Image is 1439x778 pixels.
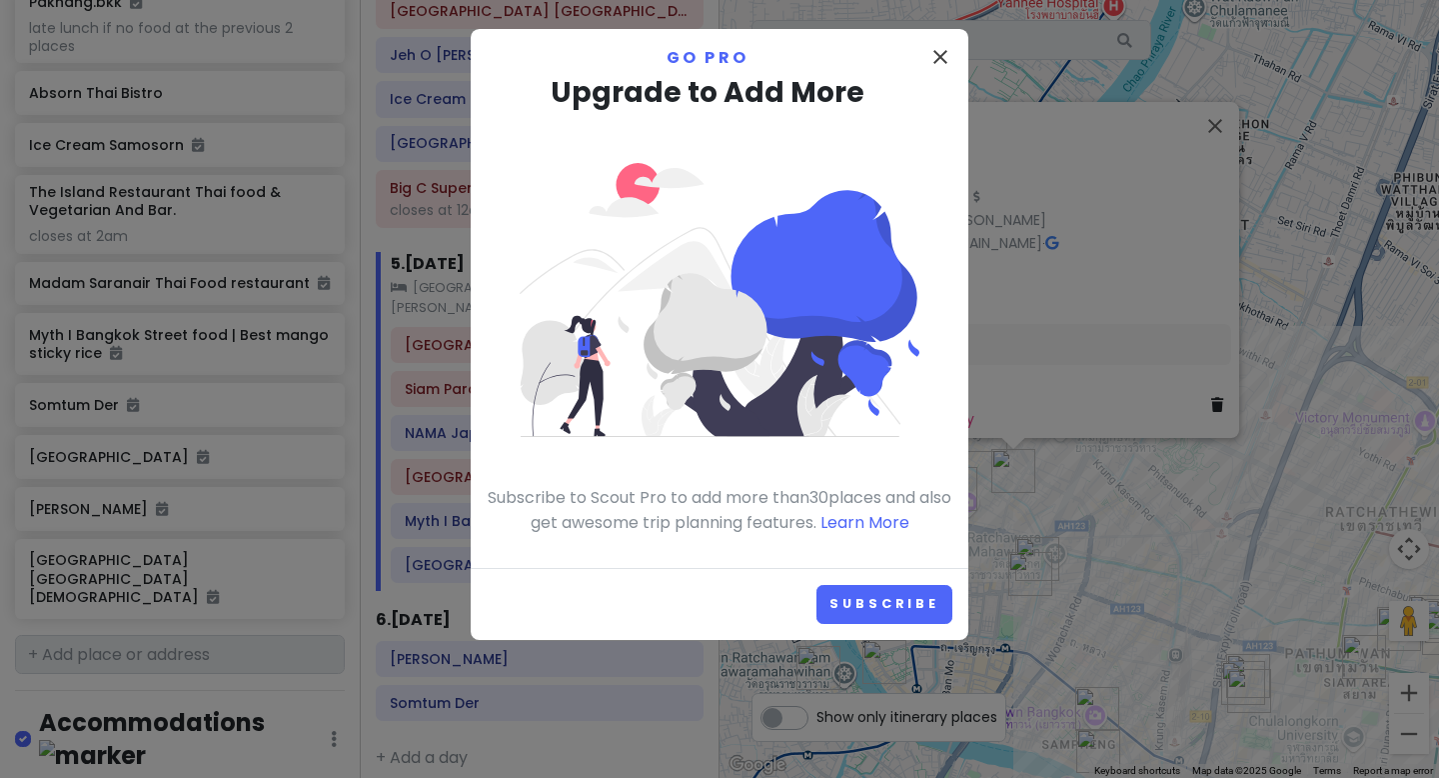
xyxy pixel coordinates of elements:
img: Person looking at mountains, tree, and sun [520,163,919,436]
i: close [928,45,952,69]
button: Close [928,45,952,73]
p: Go Pro [487,45,952,71]
p: Subscribe to Scout Pro to add more than 30 places and also get awesome trip planning features. [487,485,952,536]
a: Learn More [820,511,909,534]
h3: Upgrade to Add More [487,71,952,116]
a: Subscribe [816,585,952,624]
